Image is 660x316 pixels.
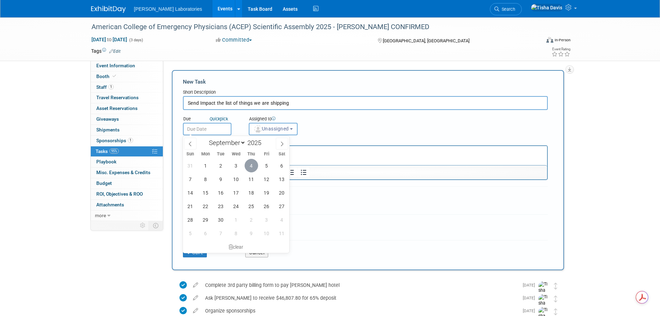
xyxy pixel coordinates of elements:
span: September 8, 2025 [199,172,212,186]
span: Mon [198,152,213,156]
span: September 12, 2025 [260,172,273,186]
span: more [95,213,106,218]
a: edit [190,282,202,288]
span: October 10, 2025 [260,227,273,240]
a: edit [190,295,202,301]
iframe: Rich Text Area [184,146,547,165]
img: Tisha Davis [538,281,549,300]
span: August 31, 2025 [184,159,197,172]
button: Committed [213,36,255,44]
span: [PERSON_NAME] Laboratories [134,6,202,12]
input: Due Date [183,123,231,135]
span: Thu [244,152,259,156]
span: [GEOGRAPHIC_DATA], [GEOGRAPHIC_DATA] [383,38,469,43]
a: Booth [91,71,163,82]
span: to [106,37,113,42]
a: Search [490,3,522,15]
span: Giveaways [96,116,119,122]
select: Month [206,138,246,147]
span: September 24, 2025 [229,199,243,213]
a: Playbook [91,157,163,167]
span: September 22, 2025 [199,199,212,213]
i: Move task [554,283,557,289]
span: September 18, 2025 [245,186,258,199]
td: Toggle Event Tabs [149,221,163,230]
span: Playbook [96,159,116,164]
div: Event Format [500,36,571,46]
span: September 30, 2025 [214,213,228,227]
div: Complete 3rd party billing form to pay [PERSON_NAME] hotel [202,279,519,291]
div: Tag Contributors [183,217,548,225]
div: In-Person [554,37,571,43]
span: Attachments [96,202,124,207]
span: Unassigned [254,126,289,131]
a: Asset Reservations [91,103,163,114]
span: September 26, 2025 [260,199,273,213]
span: Wed [228,152,244,156]
span: September 7, 2025 [184,172,197,186]
span: September 3, 2025 [229,159,243,172]
span: Event Information [96,63,135,68]
span: [DATE] [523,296,538,300]
span: Budget [96,180,112,186]
span: October 11, 2025 [275,227,289,240]
a: Shipments [91,125,163,135]
span: Tasks [96,148,119,154]
img: Tisha Davis [531,4,563,11]
div: Short Description [183,89,548,96]
button: Bullet list [298,168,309,177]
a: Staff1 [91,82,163,93]
button: Numbered list [285,168,297,177]
span: September 28, 2025 [184,213,197,227]
span: Sun [183,152,198,156]
span: 95% [109,148,119,154]
div: clear [183,241,290,253]
span: October 6, 2025 [199,227,212,240]
a: more [91,211,163,221]
span: October 9, 2025 [245,227,258,240]
a: Tasks95% [91,146,163,157]
span: October 4, 2025 [275,213,289,227]
span: September 25, 2025 [245,199,258,213]
span: [DATE] [523,308,538,313]
span: Shipments [96,127,120,133]
a: Travel Reservations [91,93,163,103]
span: September 16, 2025 [214,186,228,199]
span: September 15, 2025 [199,186,212,199]
input: Name of task or a short description [183,96,548,110]
span: September 6, 2025 [275,159,289,172]
span: (3 days) [129,38,143,42]
span: September 10, 2025 [229,172,243,186]
a: ROI, Objectives & ROO [91,189,163,199]
div: Event Rating [552,48,570,51]
td: Tags [91,48,121,54]
span: Sponsorships [96,138,133,143]
button: Unassigned [249,123,298,135]
span: September 13, 2025 [275,172,289,186]
span: October 3, 2025 [260,213,273,227]
span: Asset Reservations [96,105,138,111]
div: Details [183,135,548,145]
a: Attachments [91,200,163,210]
span: ROI, Objectives & ROO [96,191,143,197]
span: [DATE] [523,283,538,288]
td: Personalize Event Tab Strip [137,221,149,230]
span: September 14, 2025 [184,186,197,199]
i: Move task [554,296,557,302]
span: Search [499,7,515,12]
span: Misc. Expenses & Credits [96,170,150,175]
span: 1 [128,138,133,143]
a: Budget [91,178,163,189]
span: September 17, 2025 [229,186,243,199]
span: September 4, 2025 [245,159,258,172]
i: Move task [554,308,557,315]
i: Quick [210,116,220,121]
i: Booth reservation complete [113,74,116,78]
a: Sponsorships1 [91,136,163,146]
span: September 23, 2025 [214,199,228,213]
span: September 19, 2025 [260,186,273,199]
span: October 8, 2025 [229,227,243,240]
span: October 1, 2025 [229,213,243,227]
a: Event Information [91,61,163,71]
